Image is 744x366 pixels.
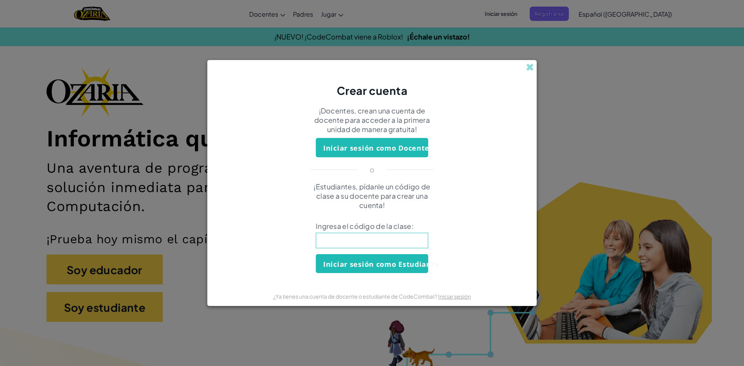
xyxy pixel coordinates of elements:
font: Crear cuenta [337,84,408,97]
font: Iniciar sesión como Estudiante [323,259,439,269]
font: ¿Ya tienes una cuenta de docente o estudiante de CodeCombat? [273,293,437,300]
font: ¡Estudiantes, pídanle un código de clase a su docente para crear una cuenta! [313,182,430,210]
font: ¡Docentes, crean una cuenta de docente para acceder a la primera unidad de manera gratuita! [314,106,430,134]
font: Iniciar sesión como Docente [323,144,429,153]
button: Iniciar sesión como Estudiante [316,254,428,273]
font: o [370,165,374,174]
button: Iniciar sesión como Docente [316,138,428,157]
font: Ingresa el código de la clase: [316,222,413,230]
a: Iniciar sesión [438,293,471,300]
